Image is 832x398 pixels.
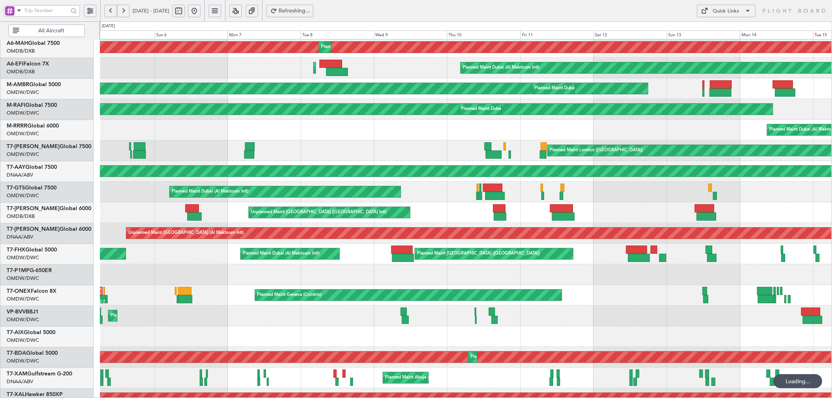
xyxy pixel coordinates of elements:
div: Planned Maint London ([GEOGRAPHIC_DATA]) [550,145,643,156]
div: Planned Maint [GEOGRAPHIC_DATA] ([GEOGRAPHIC_DATA]) [417,248,540,260]
a: T7-P1MPG-650ER [7,268,52,273]
span: All Aircraft [21,28,82,34]
a: T7-[PERSON_NAME]Global 6000 [7,226,91,232]
div: [DATE] [102,23,115,30]
div: Planned Maint Dubai (Al Maktoum Intl) [534,83,611,94]
a: OMDW/DWC [7,316,39,323]
a: T7-AAYGlobal 7500 [7,165,57,170]
div: Sun 13 [667,30,740,40]
a: A6-MAHGlobal 7500 [7,41,60,46]
span: T7-FHX [7,247,25,253]
div: Mon 14 [740,30,813,40]
div: Thu 10 [447,30,520,40]
span: Refreshing... [279,8,310,14]
div: Planned Maint Dubai (Al Maktoum Intl) [172,186,248,198]
div: Planned Maint Geneva (Cointrin) [257,289,321,301]
span: M-RAFI [7,103,25,108]
input: Trip Number [24,5,68,16]
a: M-AMBRGlobal 5000 [7,82,61,87]
div: Planned Maint Dubai (Al Maktoum Intl) [461,103,538,115]
a: OMDB/DXB [7,48,35,55]
a: M-RRRRGlobal 6000 [7,123,59,129]
a: DNAA/ABV [7,233,33,241]
a: T7-BDAGlobal 5000 [7,350,58,356]
div: Planned Maint Abuja ([PERSON_NAME] Intl) [385,372,473,384]
div: Sun 6 [154,30,228,40]
div: Wed 9 [374,30,447,40]
div: Unplanned Maint [GEOGRAPHIC_DATA] (Al Maktoum Intl) [128,227,244,239]
a: T7-FHXGlobal 5000 [7,247,57,253]
a: OMDW/DWC [7,110,39,117]
a: OMDB/DXB [7,68,35,75]
span: A6-EFI [7,61,23,67]
a: T7-ONEXFalcon 8X [7,288,57,294]
a: OMDB/DXB [7,213,35,220]
span: VP-BVV [7,309,26,315]
a: A6-EFIFalcon 7X [7,61,49,67]
div: Planned Maint Dubai (Al Maktoum Intl) [463,62,539,74]
div: Sat 12 [594,30,667,40]
div: Quick Links [713,7,740,15]
div: Planned Maint Dubai (Al Maktoum Intl) [470,351,547,363]
span: T7-GTS [7,185,25,191]
a: T7-AIXGlobal 5000 [7,330,55,335]
div: Planned Maint [GEOGRAPHIC_DATA] ([GEOGRAPHIC_DATA] Intl) [321,41,451,53]
button: Refreshing... [266,5,313,17]
span: A6-MAH [7,41,28,46]
div: Loading... [773,374,822,388]
button: Quick Links [697,5,756,17]
a: VP-BVVBBJ1 [7,309,39,315]
span: T7-BDA [7,350,26,356]
button: All Aircraft [9,25,85,37]
span: T7-AAY [7,165,25,170]
a: T7-XAMGulfstream G-200 [7,371,72,377]
a: OMDW/DWC [7,89,39,96]
div: Tue 8 [301,30,374,40]
a: OMDW/DWC [7,130,39,137]
span: T7-XAL [7,392,25,397]
span: T7-P1MP [7,268,30,273]
a: OMDW/DWC [7,357,39,364]
a: T7-[PERSON_NAME]Global 6000 [7,206,91,211]
a: OMDW/DWC [7,192,39,199]
a: DNAA/ABV [7,378,33,385]
span: T7-[PERSON_NAME] [7,206,60,211]
a: T7-GTSGlobal 7500 [7,185,57,191]
span: M-RRRR [7,123,27,129]
a: OMDW/DWC [7,275,39,282]
div: Fri 11 [520,30,594,40]
div: Sat 5 [81,30,154,40]
a: DNAA/ABV [7,172,33,179]
span: [DATE] - [DATE] [133,7,169,14]
span: T7-AIX [7,330,24,335]
div: Planned Maint Dubai (Al Maktoum Intl) [243,248,319,260]
span: T7-[PERSON_NAME] [7,226,60,232]
a: T7-XALHawker 850XP [7,392,63,397]
a: M-RAFIGlobal 7500 [7,103,57,108]
span: M-AMBR [7,82,29,87]
a: T7-[PERSON_NAME]Global 7500 [7,144,91,149]
div: Planned Maint Genoa (Sestri) [110,310,168,322]
div: Unplanned Maint [GEOGRAPHIC_DATA] ([GEOGRAPHIC_DATA] Intl) [251,207,387,218]
span: T7-ONEX [7,288,31,294]
a: OMDW/DWC [7,295,39,302]
a: OMDW/DWC [7,337,39,344]
span: T7-[PERSON_NAME] [7,144,60,149]
a: OMDW/DWC [7,254,39,261]
div: Mon 7 [227,30,301,40]
a: OMDW/DWC [7,151,39,158]
span: T7-XAM [7,371,27,377]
